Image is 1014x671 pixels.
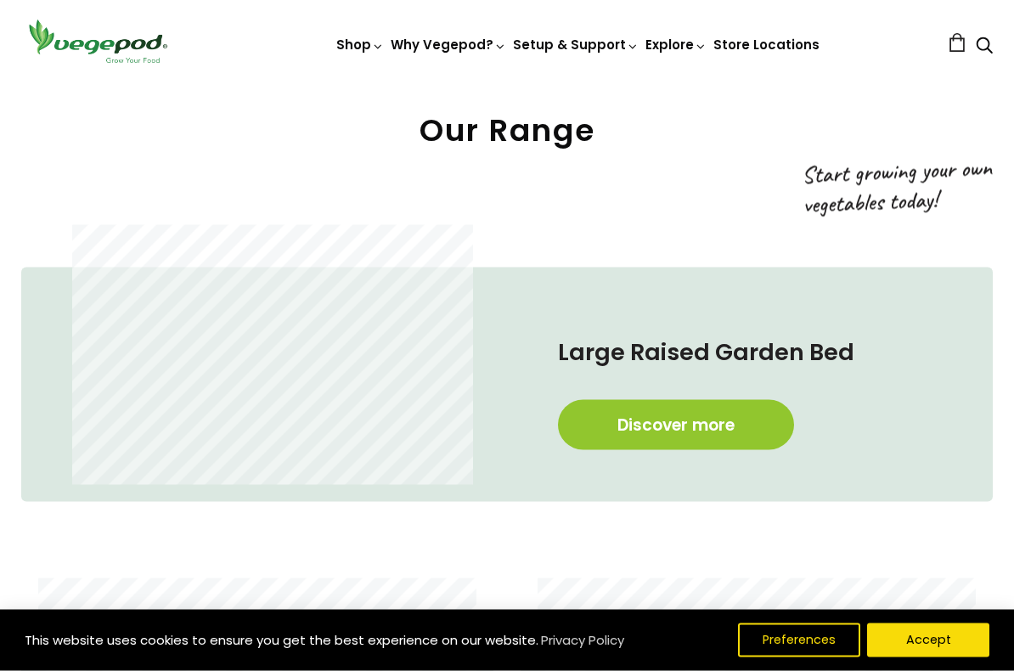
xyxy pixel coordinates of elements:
img: Vegepod [21,17,174,65]
a: Store Locations [713,36,820,54]
h2: Our Range [21,112,993,149]
button: Accept [867,623,989,657]
a: Shop [336,36,384,54]
a: Setup & Support [513,36,639,54]
span: This website uses cookies to ensure you get the best experience on our website. [25,631,538,649]
button: Preferences [738,623,860,657]
a: Explore [645,36,707,54]
h4: Large Raised Garden Bed [558,335,925,369]
a: Privacy Policy (opens in a new tab) [538,625,627,656]
a: Search [976,38,993,56]
a: Why Vegepod? [391,36,506,54]
a: Discover more [558,400,794,450]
